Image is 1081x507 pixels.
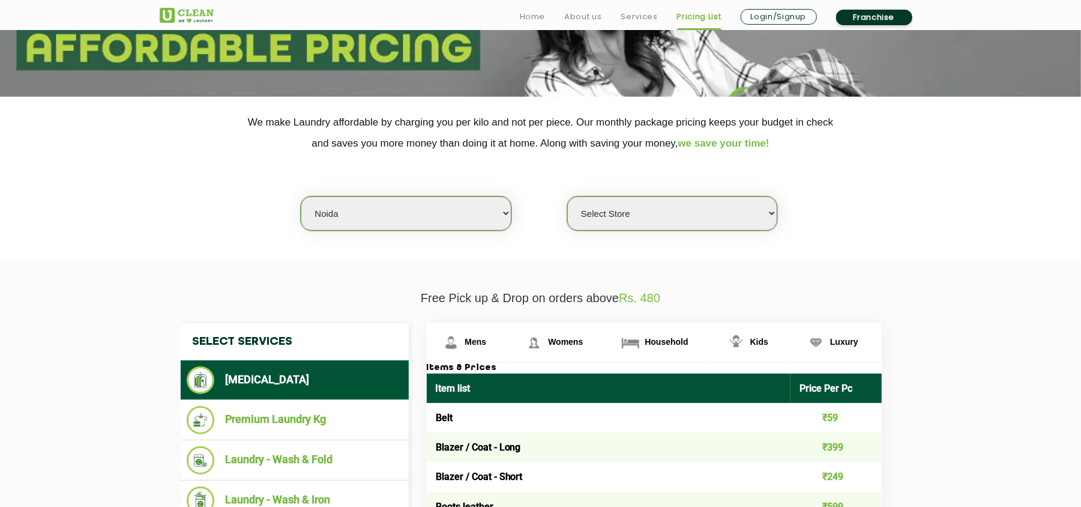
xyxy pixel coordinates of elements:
img: Premium Laundry Kg [187,406,215,434]
td: ₹249 [790,462,882,491]
p: Free Pick up & Drop on orders above [160,291,922,305]
th: Item list [427,374,791,403]
a: Pricing List [677,10,721,24]
th: Price Per Pc [790,374,882,403]
li: Premium Laundry Kg [187,406,403,434]
img: Laundry - Wash & Fold [187,446,215,475]
td: Belt [427,403,791,433]
span: Kids [750,337,768,347]
img: Luxury [805,332,827,353]
li: [MEDICAL_DATA] [187,366,403,394]
td: ₹399 [790,433,882,462]
a: Services [621,10,657,24]
img: Household [620,332,641,353]
a: Home [520,10,546,24]
td: ₹59 [790,403,882,433]
span: Luxury [830,337,858,347]
h3: Items & Prices [427,363,882,374]
a: About us [564,10,601,24]
td: Blazer / Coat - Long [427,433,791,462]
span: Mens [465,337,487,347]
img: Dry Cleaning [187,366,215,394]
span: we save your time! [678,138,769,149]
img: UClean Laundry and Dry Cleaning [160,8,214,23]
img: Kids [726,332,747,353]
td: Blazer / Coat - Short [427,462,791,491]
span: Household [645,337,688,347]
img: Mens [441,332,462,353]
h4: Select Services [181,323,409,360]
li: Laundry - Wash & Fold [187,446,403,475]
a: Franchise [836,10,912,25]
span: Womens [548,337,583,347]
img: Womens [523,332,544,353]
span: Rs. 480 [619,291,660,305]
a: Login/Signup [741,9,817,25]
p: We make Laundry affordable by charging you per kilo and not per piece. Our monthly package pricin... [160,112,922,154]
